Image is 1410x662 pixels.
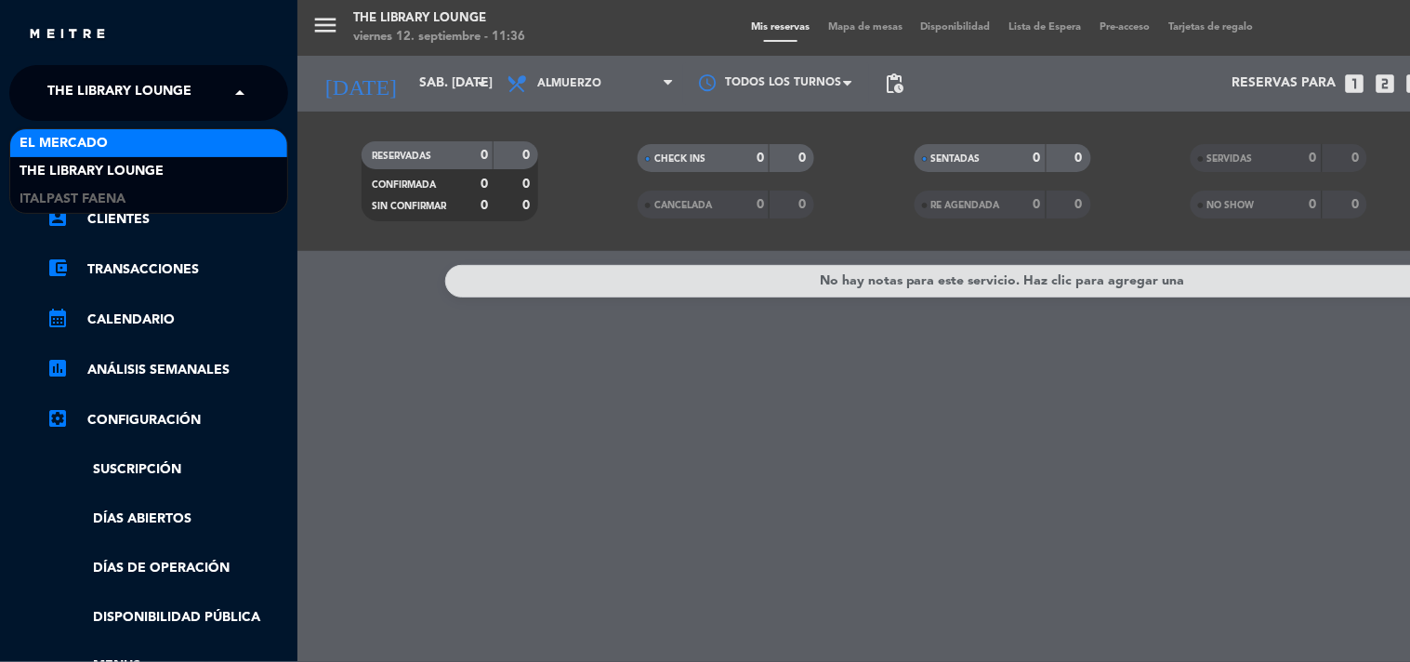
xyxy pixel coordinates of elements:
i: calendar_month [46,307,69,329]
a: Disponibilidad pública [46,607,288,629]
i: account_box [46,206,69,229]
span: Italpast Faena [20,189,125,210]
a: assessmentANÁLISIS SEMANALES [46,359,288,381]
a: Días de Operación [46,558,288,579]
img: MEITRE [28,28,107,42]
span: The Library Lounge [47,73,191,113]
i: assessment [46,357,69,379]
a: Suscripción [46,459,288,481]
i: account_balance_wallet [46,257,69,279]
a: Días abiertos [46,509,288,530]
i: settings_applications [46,407,69,430]
a: calendar_monthCalendario [46,309,288,331]
a: account_balance_walletTransacciones [46,258,288,281]
a: Configuración [46,409,288,431]
a: account_boxClientes [46,208,288,231]
span: El Mercado [20,133,108,154]
span: The Library Lounge [20,161,164,182]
